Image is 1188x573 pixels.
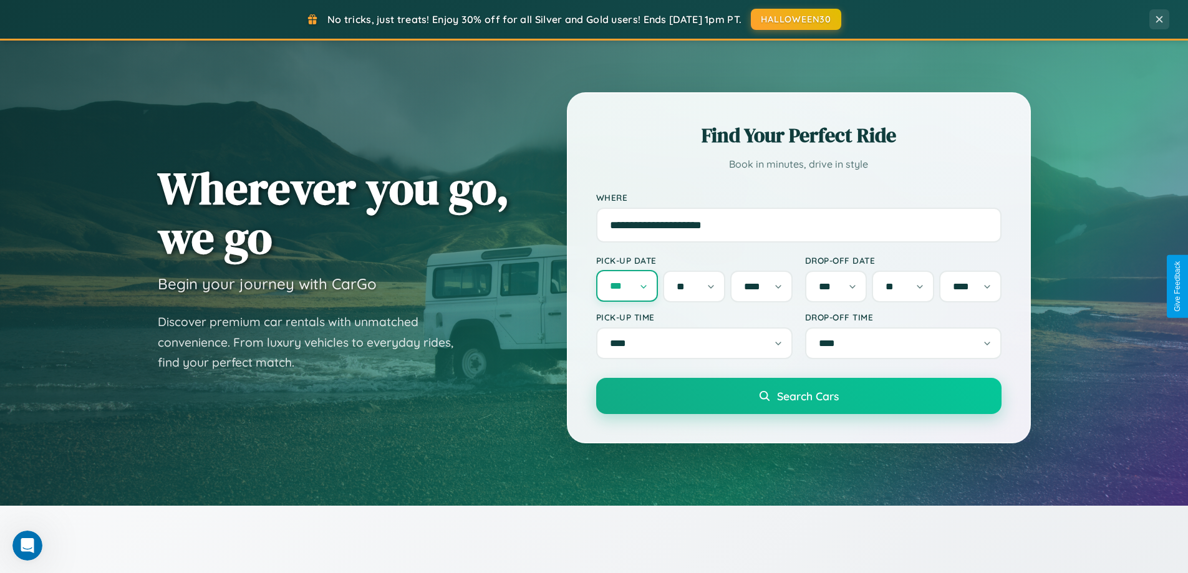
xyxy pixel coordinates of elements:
label: Drop-off Date [805,255,1002,266]
p: Discover premium car rentals with unmatched convenience. From luxury vehicles to everyday rides, ... [158,312,470,373]
label: Pick-up Date [596,255,793,266]
h1: Wherever you go, we go [158,163,509,262]
h2: Find Your Perfect Ride [596,122,1002,149]
h3: Begin your journey with CarGo [158,274,377,293]
iframe: Intercom live chat [12,531,42,561]
label: Where [596,192,1002,203]
div: Give Feedback [1173,261,1182,312]
span: Search Cars [777,389,839,403]
p: Book in minutes, drive in style [596,155,1002,173]
span: No tricks, just treats! Enjoy 30% off for all Silver and Gold users! Ends [DATE] 1pm PT. [327,13,741,26]
button: HALLOWEEN30 [751,9,841,30]
label: Pick-up Time [596,312,793,322]
button: Search Cars [596,378,1002,414]
label: Drop-off Time [805,312,1002,322]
